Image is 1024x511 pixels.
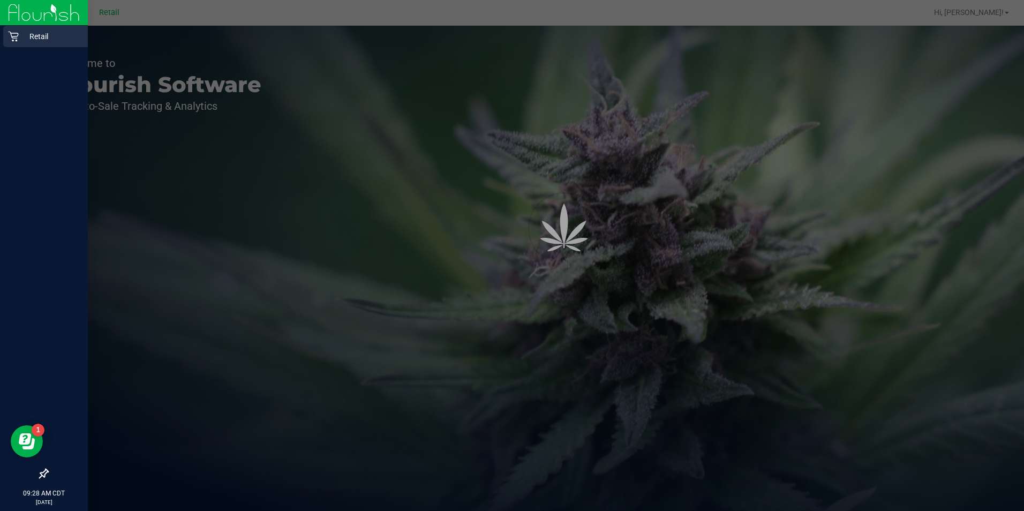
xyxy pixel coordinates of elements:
[11,425,43,457] iframe: Resource center
[19,30,83,43] p: Retail
[32,424,44,437] iframe: Resource center unread badge
[8,31,19,42] inline-svg: Retail
[5,498,83,506] p: [DATE]
[5,489,83,498] p: 09:28 AM CDT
